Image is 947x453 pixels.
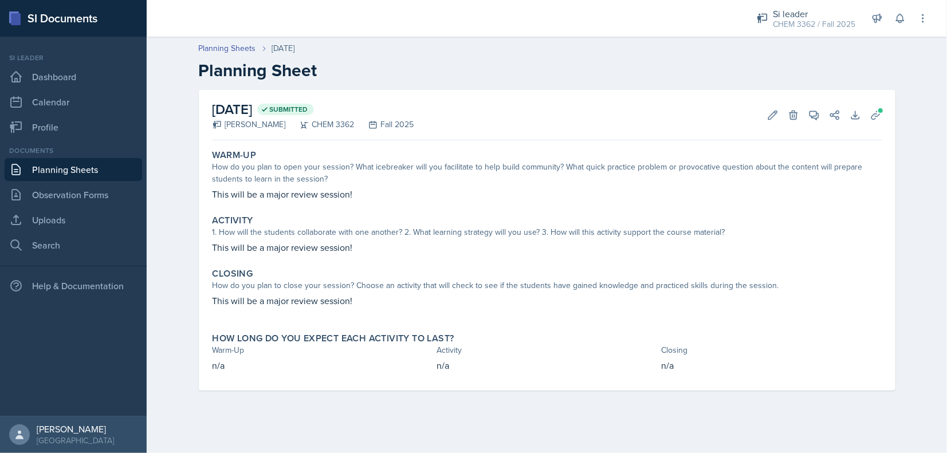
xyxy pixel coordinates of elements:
h2: [DATE] [213,99,414,120]
p: This will be a major review session! [213,294,882,308]
div: How do you plan to open your session? What icebreaker will you facilitate to help build community... [213,161,882,185]
p: n/a [662,359,882,372]
div: [PERSON_NAME] [37,423,114,435]
div: Warm-Up [213,344,433,356]
a: Search [5,234,142,257]
label: Activity [213,215,253,226]
p: This will be a major review session! [213,241,882,254]
div: [DATE] [272,42,295,54]
span: Submitted [270,105,308,114]
a: Planning Sheets [199,42,256,54]
a: Uploads [5,208,142,231]
label: Closing [213,268,253,279]
a: Profile [5,116,142,139]
div: Fall 2025 [355,119,414,131]
a: Observation Forms [5,183,142,206]
div: Si leader [773,7,855,21]
h2: Planning Sheet [199,60,895,81]
div: Documents [5,145,142,156]
div: Si leader [5,53,142,63]
a: Planning Sheets [5,158,142,181]
p: This will be a major review session! [213,187,882,201]
div: Help & Documentation [5,274,142,297]
div: Closing [662,344,882,356]
label: Warm-Up [213,149,257,161]
div: How do you plan to close your session? Choose an activity that will check to see if the students ... [213,279,882,292]
div: CHEM 3362 / Fall 2025 [773,18,855,30]
div: CHEM 3362 [286,119,355,131]
div: 1. How will the students collaborate with one another? 2. What learning strategy will you use? 3.... [213,226,882,238]
a: Calendar [5,90,142,113]
label: How long do you expect each activity to last? [213,333,454,344]
div: [PERSON_NAME] [213,119,286,131]
div: Activity [437,344,657,356]
a: Dashboard [5,65,142,88]
div: [GEOGRAPHIC_DATA] [37,435,114,446]
p: n/a [213,359,433,372]
p: n/a [437,359,657,372]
